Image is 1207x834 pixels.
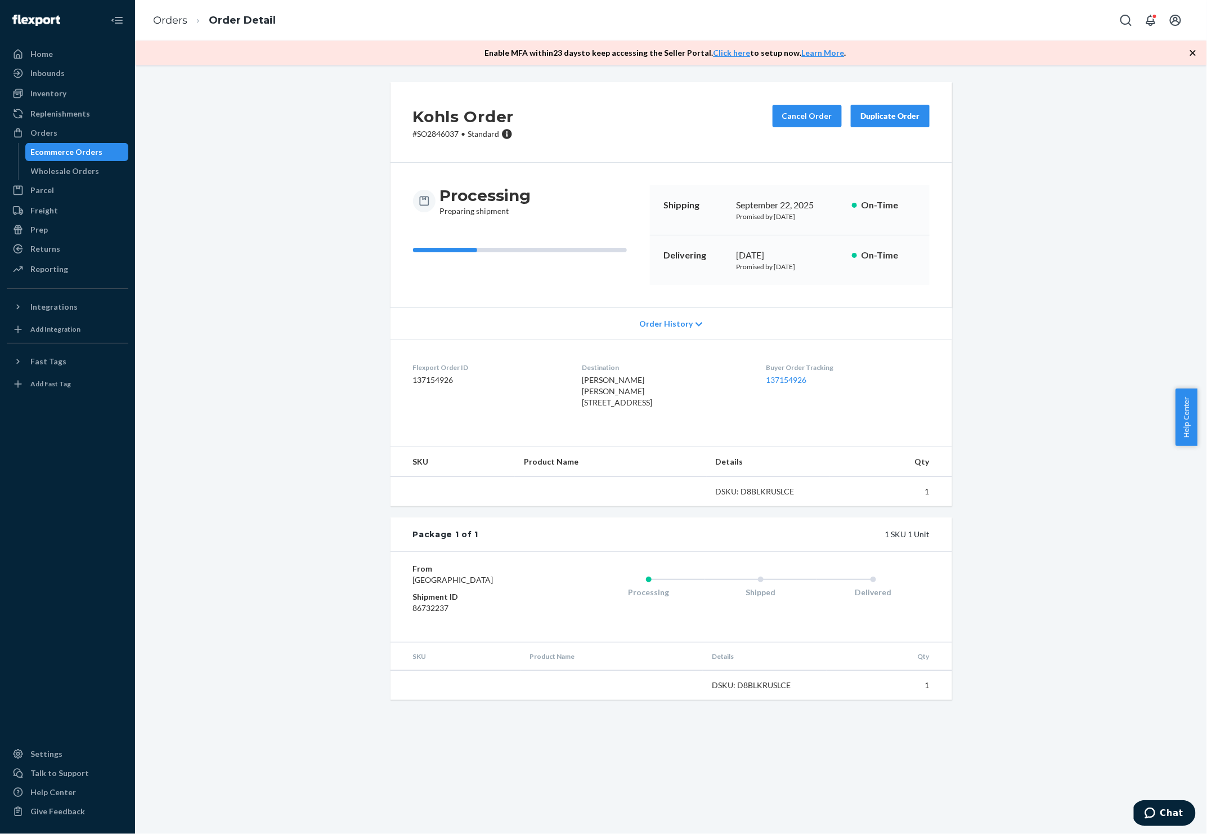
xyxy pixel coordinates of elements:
[7,124,128,142] a: Orders
[7,240,128,258] a: Returns
[830,477,952,507] td: 1
[712,680,818,691] div: DSKU: D8BLKRUSLCE
[30,787,76,798] div: Help Center
[737,262,843,271] p: Promised by [DATE]
[582,363,748,372] dt: Destination
[707,447,831,477] th: Details
[30,127,57,139] div: Orders
[30,748,62,760] div: Settings
[7,45,128,63] a: Home
[1175,389,1197,446] button: Help Center
[1134,800,1196,828] iframe: Opens a widget where you can chat to one of our agents
[766,375,807,385] a: 137154926
[737,212,843,221] p: Promised by [DATE]
[7,353,128,371] button: Fast Tags
[7,320,128,338] a: Add Integration
[209,14,276,26] a: Order Detail
[7,105,128,123] a: Replenishments
[817,587,930,598] div: Delivered
[7,221,128,239] a: Prep
[468,129,500,139] span: Standard
[440,185,531,206] h3: Processing
[7,298,128,316] button: Integrations
[639,318,693,329] span: Order History
[521,643,703,671] th: Product Name
[30,185,54,196] div: Parcel
[861,249,916,262] p: On-Time
[391,447,515,477] th: SKU
[413,128,514,140] p: # SO2846037
[7,260,128,278] a: Reporting
[413,363,564,372] dt: Flexport Order ID
[7,64,128,82] a: Inbounds
[716,486,822,497] div: DSKU: D8BLKRUSLCE
[413,374,564,386] dd: 137154926
[153,14,187,26] a: Orders
[830,447,952,477] th: Qty
[106,9,128,32] button: Close Navigation
[861,199,916,212] p: On-Time
[12,15,60,26] img: Flexport logo
[7,202,128,220] a: Freight
[25,162,129,180] a: Wholesale Orders
[30,108,90,119] div: Replenishments
[7,181,128,199] a: Parcel
[593,587,705,598] div: Processing
[1115,9,1137,32] button: Open Search Box
[413,529,479,540] div: Package 1 of 1
[30,806,85,817] div: Give Feedback
[860,110,920,122] div: Duplicate Order
[714,48,751,57] a: Click here
[485,47,846,59] p: Enable MFA within 23 days to keep accessing the Seller Portal. to setup now. .
[7,375,128,393] a: Add Fast Tag
[391,643,521,671] th: SKU
[413,591,548,603] dt: Shipment ID
[413,563,548,574] dt: From
[663,199,728,212] p: Shipping
[7,745,128,763] a: Settings
[703,643,827,671] th: Details
[413,105,514,128] h2: Kohls Order
[515,447,706,477] th: Product Name
[30,264,68,275] div: Reporting
[851,105,930,127] button: Duplicate Order
[737,249,843,262] div: [DATE]
[582,375,653,407] span: [PERSON_NAME] [PERSON_NAME] [STREET_ADDRESS]
[1164,9,1187,32] button: Open account menu
[773,105,842,127] button: Cancel Order
[827,671,952,701] td: 1
[461,129,466,139] span: •
[705,587,817,598] div: Shipped
[440,185,531,217] div: Preparing shipment
[827,643,952,671] th: Qty
[30,301,78,313] div: Integrations
[31,166,100,177] div: Wholesale Orders
[30,224,48,235] div: Prep
[1139,9,1162,32] button: Open notifications
[25,143,129,161] a: Ecommerce Orders
[30,88,66,99] div: Inventory
[30,205,58,216] div: Freight
[30,68,65,79] div: Inbounds
[7,764,128,782] button: Talk to Support
[30,379,71,389] div: Add Fast Tag
[7,783,128,801] a: Help Center
[802,48,845,57] a: Learn More
[478,529,929,540] div: 1 SKU 1 Unit
[413,575,493,585] span: [GEOGRAPHIC_DATA]
[663,249,728,262] p: Delivering
[30,324,80,334] div: Add Integration
[30,768,89,779] div: Talk to Support
[30,356,66,367] div: Fast Tags
[30,243,60,255] div: Returns
[7,84,128,102] a: Inventory
[144,4,285,37] ol: breadcrumbs
[7,802,128,820] button: Give Feedback
[766,363,930,372] dt: Buyer Order Tracking
[737,199,843,212] div: September 22, 2025
[31,146,103,158] div: Ecommerce Orders
[413,603,548,614] dd: 86732237
[30,48,53,60] div: Home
